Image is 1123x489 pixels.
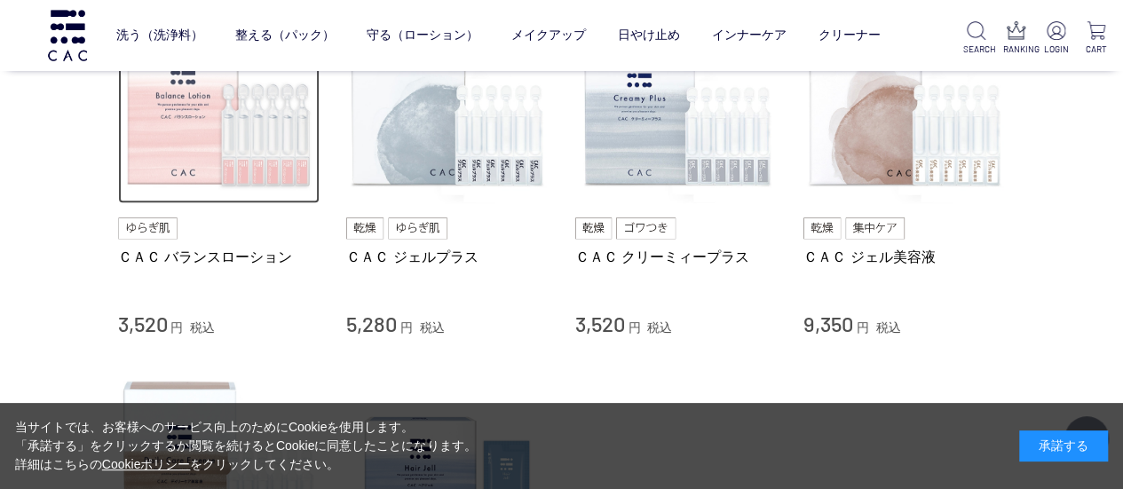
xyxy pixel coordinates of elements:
[845,217,906,239] img: 集中ケア
[803,217,841,239] img: 乾燥
[876,320,901,335] span: 税込
[400,320,413,335] span: 円
[118,248,320,266] a: ＣＡＣ バランスローション
[170,320,183,335] span: 円
[367,13,478,58] a: 守る（ローション）
[803,2,1006,204] img: ＣＡＣ ジェル美容液
[420,320,445,335] span: 税込
[963,43,989,56] p: SEARCH
[1083,43,1109,56] p: CART
[118,217,178,239] img: ゆらぎ肌
[1019,430,1108,461] div: 承諾する
[1003,43,1029,56] p: RANKING
[575,2,778,204] img: ＣＡＣ クリーミィープラス
[647,320,672,335] span: 税込
[118,311,168,336] span: 3,520
[1083,21,1109,56] a: CART
[346,2,549,204] img: ＣＡＣ ジェルプラス
[510,13,585,58] a: メイクアップ
[857,320,869,335] span: 円
[235,13,335,58] a: 整える（パック）
[346,311,397,336] span: 5,280
[1003,21,1029,56] a: RANKING
[15,418,477,474] div: 当サイトでは、お客様へのサービス向上のためにCookieを使用します。 「承諾する」をクリックするか閲覧を続けるとCookieに同意したことになります。 詳細はこちらの をクリックしてください。
[1043,43,1069,56] p: LOGIN
[45,10,90,60] img: logo
[617,13,679,58] a: 日やけ止め
[102,457,191,471] a: Cookieポリシー
[711,13,786,58] a: インナーケア
[575,311,625,336] span: 3,520
[1043,21,1069,56] a: LOGIN
[575,248,778,266] a: ＣＡＣ クリーミィープラス
[575,217,613,239] img: 乾燥
[346,217,384,239] img: 乾燥
[118,2,320,204] img: ＣＡＣ バランスローション
[628,320,640,335] span: 円
[190,320,215,335] span: 税込
[963,21,989,56] a: SEARCH
[346,248,549,266] a: ＣＡＣ ジェルプラス
[803,311,853,336] span: 9,350
[116,13,203,58] a: 洗う（洗浄料）
[818,13,880,58] a: クリーナー
[803,248,1006,266] a: ＣＡＣ ジェル美容液
[616,217,676,239] img: ゴワつき
[388,217,448,239] img: ゆらぎ肌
